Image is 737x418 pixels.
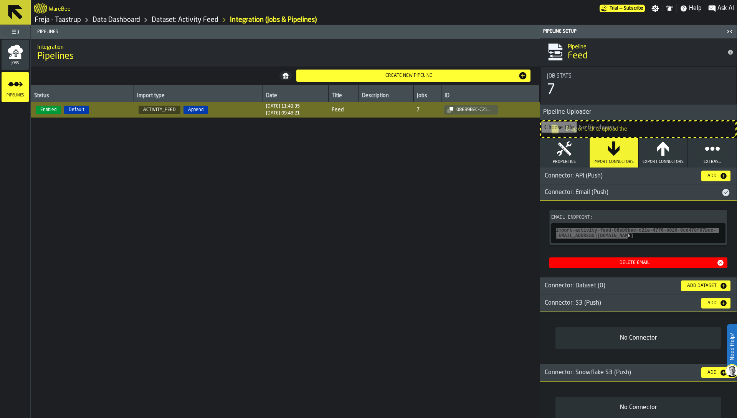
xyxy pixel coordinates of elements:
button: button-Add Dataset [681,280,730,291]
span: : [590,215,593,220]
input: Drag or Click to upload the [541,121,735,137]
div: Jobs [417,93,438,100]
span: Pipelines [2,93,29,98]
div: title-Feed [540,38,737,66]
span: Properties [553,159,576,164]
div: Add [704,370,720,375]
button: button-Delete Email [549,257,727,268]
div: KeyValueItem-Email Endpoint [549,210,727,245]
label: button-toggle-Close me [724,27,735,36]
h3: title-section-Connector: API (Push) [540,168,737,185]
div: Connector: Snowflake S3 (Push) [540,368,695,377]
a: logo-header [34,2,47,15]
div: Status [34,93,131,100]
div: Integration (Jobs & Pipelines) [230,16,317,24]
span: Import Connectors [593,159,634,164]
div: Delete Email [552,260,717,265]
div: Title [332,93,355,100]
div: Create new pipeline [299,73,519,78]
button: Email Endpoint:import-activity-feed-08eb9bec-c21e-47f6-b026-0cd470f97bcc-[EMAIL_ADDRESS][DOMAIN_N... [549,210,727,245]
div: Menu Subscription [600,5,645,12]
div: Updated at [266,111,300,116]
label: button-toggle-Toggle Full Menu [2,27,29,37]
div: Title [547,73,730,79]
div: Import type [137,93,259,100]
button: button-Create new pipeline [296,70,531,82]
div: title-Pipelines [31,39,540,66]
span: Feed [568,50,588,62]
span: Connector: Dataset (0) [545,283,605,289]
h3: title-section-Connector: Snowflake S3 (Push) [540,364,737,382]
div: No Connector [562,333,715,343]
div: Connector: S3 (Push) [540,299,695,308]
div: 7 [547,82,555,98]
div: Add [704,300,720,306]
span: Pipelines [34,29,540,35]
button: button- [279,71,292,80]
h3: title-section-[object Object] [540,277,737,295]
a: link-to-/wh/i/36c4991f-68ef-4ca7-ab45-a2252c911eea [35,16,81,24]
span: Job Stats [547,73,572,79]
span: Append [183,106,208,114]
div: Description [362,93,410,100]
li: menu Jobs [2,40,29,70]
div: Pipeline Setup [542,29,724,34]
h2: Sub Title [37,43,534,50]
span: Feed [332,107,356,113]
span: — [620,6,622,11]
h3: title-section-Connector: Email (Push) [540,185,737,201]
button: button-Add [701,367,730,378]
header: Pipeline Setup [540,25,737,38]
a: link-to-/wh/i/36c4991f-68ef-4ca7-ab45-a2252c911eea/data [93,16,140,24]
span: import-activity-feed-08eb9bec-c21e-47f6-b026-0cd470f97bcc-[EMAIL_ADDRESS][DOMAIN_NAME] [556,228,721,239]
a: link-to-/wh/i/36c4991f-68ef-4ca7-ab45-a2252c911eea/pricing/ [600,5,645,12]
label: button-toggle-Settings [648,5,662,12]
span: Help [689,4,702,13]
label: button-toggle-Ask AI [705,4,737,13]
button: button-Add [701,171,730,181]
label: button-toggle-Notifications [663,5,676,12]
h3: title-section-Pipeline Uploader [540,104,737,120]
div: Add Dataset [684,283,720,289]
span: Jobs [2,61,29,65]
div: stat-Job Stats [541,67,736,104]
button: button-Add [701,298,730,309]
button: button-08eb9bec-c21e-47f6-b026-0cd470f97bcc [444,105,498,114]
h2: Sub Title [49,5,71,12]
div: Connector: API (Push) [540,171,695,181]
nav: Breadcrumb [34,15,384,25]
div: ID [445,93,536,100]
span: Subscribe [624,6,643,11]
span: Ask AI [717,4,734,13]
label: Need Help? [728,325,736,368]
a: link-to-/wh/i/36c4991f-68ef-4ca7-ab45-a2252c911eea/data/activity [152,16,218,24]
label: button-toggle-Help [677,4,705,13]
h2: Sub Title [568,42,721,50]
div: Connector: Email (Push) [540,188,721,197]
span: — [362,107,410,113]
span: Extras... [704,159,721,164]
span: Export Connectors [643,159,684,164]
span: Pipelines [37,50,74,63]
span: Trial [610,6,618,11]
h3: title-section-Connector: S3 (Push) [540,295,737,312]
li: menu Pipelines [2,72,29,103]
div: Add [704,173,720,179]
div: Date [266,93,325,100]
span: ACTIVITY_FEED [139,106,180,114]
div: Email Endpoint [551,215,725,220]
span: Default [64,106,89,114]
span: Pipeline Uploader [540,108,591,117]
div: 08eb9bec-c21e-47f6-b026-0cd470f97bcc [453,107,495,113]
div: Created at [266,104,300,109]
span: Enabled [36,106,61,114]
div: No Connector [562,403,715,412]
div: 7 [416,107,420,113]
